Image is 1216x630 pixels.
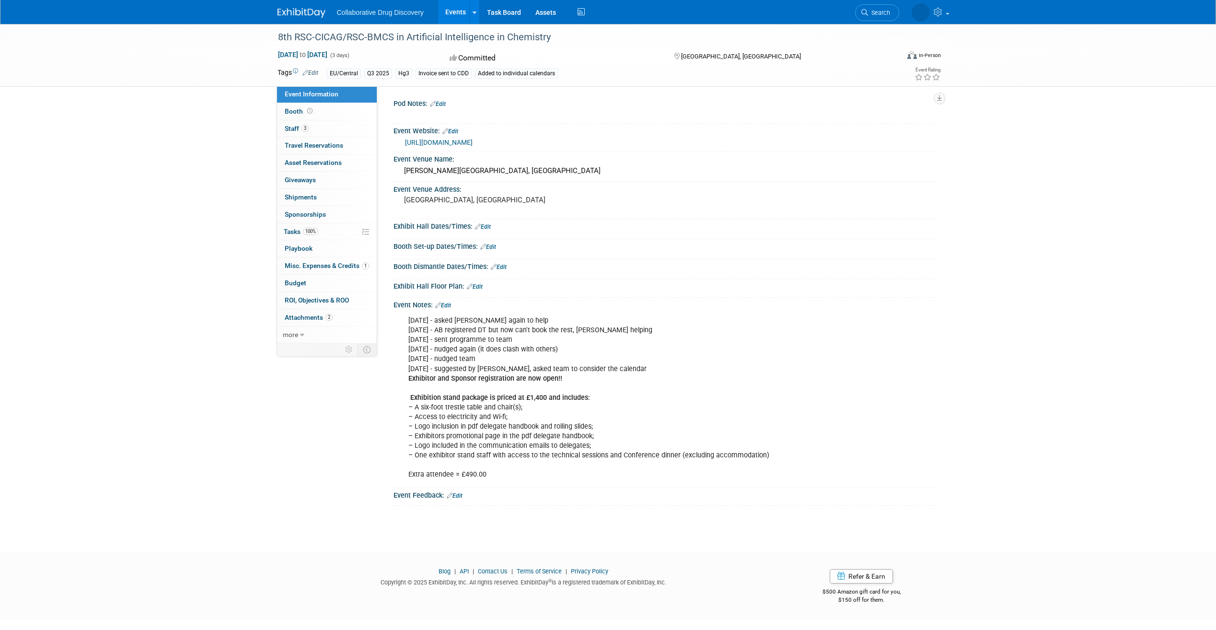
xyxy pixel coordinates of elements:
[439,568,451,575] a: Blog
[394,96,939,109] div: Pod Notes:
[830,569,893,583] a: Refer & Earn
[275,29,885,46] div: 8th RSC-CICAG/RSC-BMCS in Artificial Intelligence in Chemistry
[394,488,939,501] div: Event Feedback:
[305,107,314,115] span: Booth not reserved yet
[277,275,377,292] a: Budget
[394,298,939,310] div: Event Notes:
[285,296,349,304] span: ROI, Objectives & ROO
[491,264,507,270] a: Edit
[404,196,610,204] pre: [GEOGRAPHIC_DATA], [GEOGRAPHIC_DATA]
[460,568,469,575] a: API
[285,279,306,287] span: Budget
[394,219,939,232] div: Exhibit Hall Dates/Times:
[277,223,377,240] a: Tasks100%
[452,568,458,575] span: |
[277,327,377,343] a: more
[278,50,328,59] span: [DATE] [DATE]
[548,578,552,583] sup: ®
[394,124,939,136] div: Event Website:
[325,314,333,321] span: 2
[301,125,309,132] span: 3
[855,4,899,21] a: Search
[843,50,941,64] div: Event Format
[475,223,491,230] a: Edit
[912,3,930,22] img: Ben Retamal
[430,101,446,107] a: Edit
[329,52,349,58] span: (3 days)
[357,343,377,356] td: Toggle Event Tabs
[327,69,361,79] div: EU/Central
[341,343,358,356] td: Personalize Event Tab Strip
[285,141,343,149] span: Travel Reservations
[277,257,377,274] a: Misc. Expenses & Credits1
[868,9,890,16] span: Search
[277,292,377,309] a: ROI, Objectives & ROO
[285,176,316,184] span: Giveaways
[402,311,834,484] div: [DATE] - asked [PERSON_NAME] again to help [DATE] - AB registered DT but now can't book the rest,...
[278,8,325,18] img: ExhibitDay
[285,210,326,218] span: Sponsorships
[394,152,939,164] div: Event Venue Name:
[416,69,472,79] div: Invoice sent to CDD
[285,262,369,269] span: Misc. Expenses & Credits
[364,69,392,79] div: Q3 2025
[278,576,770,587] div: Copyright © 2025 ExhibitDay, Inc. All rights reserved. ExhibitDay is a registered trademark of Ex...
[918,52,941,59] div: In-Person
[337,9,424,16] span: Collaborative Drug Discovery
[362,262,369,269] span: 1
[277,206,377,223] a: Sponsorships
[563,568,569,575] span: |
[509,568,515,575] span: |
[283,331,298,338] span: more
[784,582,939,604] div: $500 Amazon gift card for you,
[784,596,939,604] div: $150 off for them.
[478,568,508,575] a: Contact Us
[277,154,377,171] a: Asset Reservations
[394,239,939,252] div: Booth Set-up Dates/Times:
[394,182,939,194] div: Event Venue Address:
[447,492,463,499] a: Edit
[480,244,496,250] a: Edit
[408,374,562,383] b: Exhibitor and Sponsor registration are now open!!
[277,189,377,206] a: Shipments
[302,70,318,76] a: Edit
[915,68,940,72] div: Event Rating
[405,139,473,146] a: [URL][DOMAIN_NAME]
[285,193,317,201] span: Shipments
[475,69,558,79] div: Added to individual calendars
[401,163,932,178] div: [PERSON_NAME][GEOGRAPHIC_DATA], [GEOGRAPHIC_DATA]
[447,50,659,67] div: Committed
[285,90,338,98] span: Event Information
[277,103,377,120] a: Booth
[470,568,476,575] span: |
[277,172,377,188] a: Giveaways
[298,51,307,58] span: to
[410,394,590,402] b: Exhibition stand package is priced at £1,400 and includes:
[395,69,412,79] div: Hg3
[277,240,377,257] a: Playbook
[285,159,342,166] span: Asset Reservations
[442,128,458,135] a: Edit
[394,279,939,292] div: Exhibit Hall Floor Plan:
[394,259,939,272] div: Booth Dismantle Dates/Times:
[571,568,608,575] a: Privacy Policy
[277,309,377,326] a: Attachments2
[303,228,318,235] span: 100%
[681,53,801,60] span: [GEOGRAPHIC_DATA], [GEOGRAPHIC_DATA]
[285,314,333,321] span: Attachments
[285,125,309,132] span: Staff
[285,107,314,115] span: Booth
[907,51,917,59] img: Format-Inperson.png
[285,245,313,252] span: Playbook
[435,302,451,309] a: Edit
[277,120,377,137] a: Staff3
[284,228,318,235] span: Tasks
[467,283,483,290] a: Edit
[517,568,562,575] a: Terms of Service
[278,68,318,79] td: Tags
[277,137,377,154] a: Travel Reservations
[277,86,377,103] a: Event Information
